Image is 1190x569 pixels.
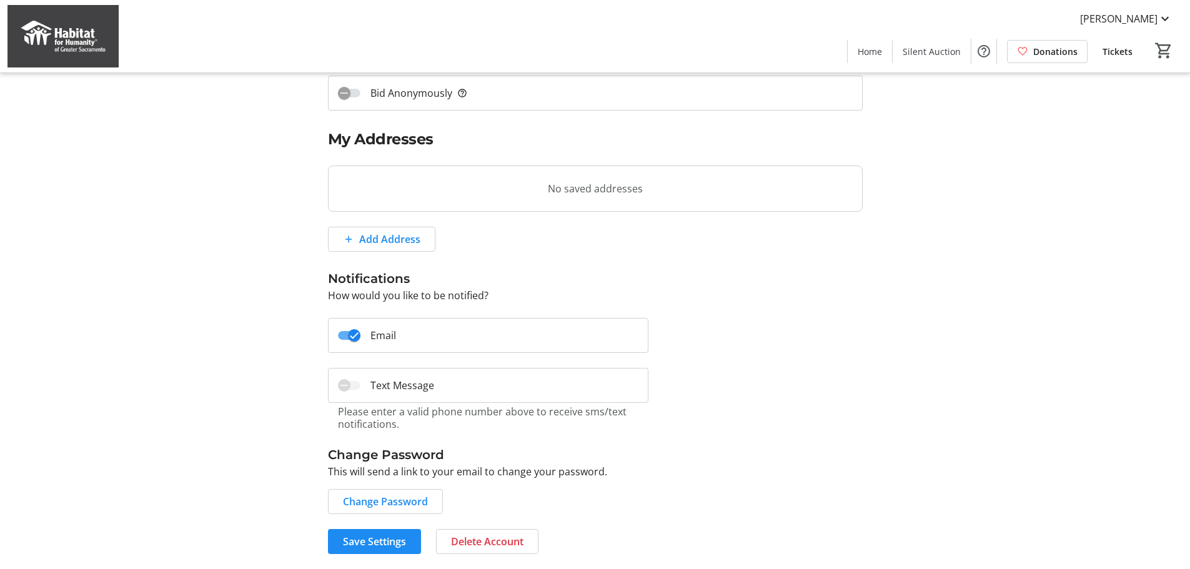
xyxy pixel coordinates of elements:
h3: Notifications [328,269,863,288]
button: Add Address [328,227,435,252]
button: Cart [1153,39,1175,62]
tr-hint: Please enter a valid phone number above to receive sms/text notifications. [338,405,629,430]
a: Home [848,40,892,63]
span: Donations [1033,45,1078,58]
p: How would you like to be notified? [328,288,863,303]
label: Text Message [360,378,434,393]
span: Bid Anonymously [370,86,467,101]
a: Donations [1007,40,1088,63]
a: Silent Auction [893,40,971,63]
p: This will send a link to your email to change your password. [328,464,863,479]
h2: My Addresses [328,128,863,151]
mat-icon: help_outline [457,86,467,101]
span: Home [858,45,882,58]
a: Tickets [1093,40,1143,63]
tr-blank-state: No saved addresses [328,166,863,212]
span: Change Password [343,494,428,509]
button: Save Settings [328,529,421,554]
span: Silent Auction [903,45,961,58]
span: Tickets [1103,45,1133,58]
button: Change Password [328,489,443,514]
button: Delete Account [436,529,538,554]
button: Help [971,39,996,64]
button: [PERSON_NAME] [1070,9,1183,29]
span: Delete Account [451,534,523,549]
span: Add Address [359,232,420,247]
img: Habitat for Humanity of Greater Sacramento's Logo [7,5,119,67]
h3: Change Password [328,445,863,464]
span: Save Settings [343,534,406,549]
label: Email [360,328,396,343]
span: [PERSON_NAME] [1080,11,1158,26]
